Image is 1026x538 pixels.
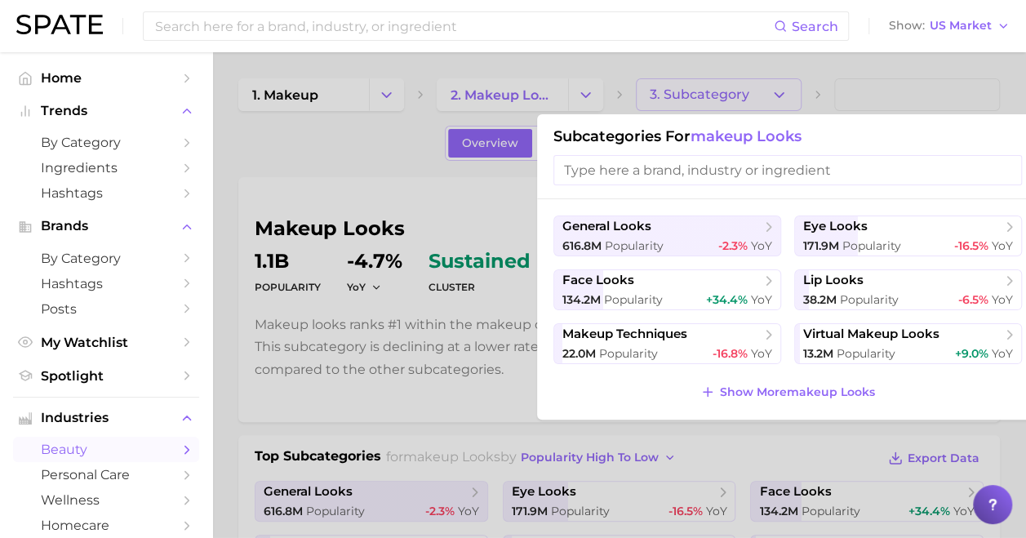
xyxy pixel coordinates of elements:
span: Trends [41,104,171,118]
span: -6.5% [958,292,988,307]
span: Popularity [842,238,901,253]
a: Posts [13,296,199,322]
span: +9.0% [955,346,988,361]
a: Spotlight [13,363,199,389]
span: virtual makeup looks [803,327,939,342]
a: by Category [13,130,199,155]
button: makeup techniques22.0m Popularity-16.8% YoY [553,323,781,364]
span: My Watchlist [41,335,171,350]
span: face looks [562,273,634,288]
span: Show [889,21,925,30]
span: 134.2m [562,292,601,307]
span: makeup techniques [562,327,687,342]
span: 13.2m [803,346,833,361]
span: makeup looks [691,127,802,145]
span: Industries [41,411,171,425]
button: virtual makeup looks13.2m Popularity+9.0% YoY [794,323,1022,364]
input: Type here a brand, industry or ingredient [553,155,1022,185]
button: Industries [13,406,199,430]
span: personal care [41,467,171,482]
span: Brands [41,219,171,233]
span: Popularity [599,346,658,361]
span: +34.4% [706,292,748,307]
input: Search here for a brand, industry, or ingredient [153,12,774,40]
span: Posts [41,301,171,317]
span: 38.2m [803,292,837,307]
span: Popularity [837,346,895,361]
span: US Market [930,21,992,30]
span: -16.5% [954,238,988,253]
button: face looks134.2m Popularity+34.4% YoY [553,269,781,310]
span: Popularity [840,292,899,307]
button: lip looks38.2m Popularity-6.5% YoY [794,269,1022,310]
span: Popularity [604,292,663,307]
span: Ingredients [41,160,171,176]
button: Trends [13,99,199,123]
span: Hashtags [41,185,171,201]
span: by Category [41,135,171,150]
span: 22.0m [562,346,596,361]
a: Ingredients [13,155,199,180]
span: YoY [751,292,772,307]
button: Show Moremakeup looks [696,380,879,403]
span: wellness [41,492,171,508]
span: Home [41,70,171,86]
span: Popularity [605,238,664,253]
span: YoY [992,346,1013,361]
a: by Category [13,246,199,271]
a: My Watchlist [13,330,199,355]
button: Brands [13,214,199,238]
span: 616.8m [562,238,602,253]
span: -2.3% [718,238,748,253]
span: beauty [41,442,171,457]
a: Hashtags [13,271,199,296]
button: eye looks171.9m Popularity-16.5% YoY [794,216,1022,256]
button: general looks616.8m Popularity-2.3% YoY [553,216,781,256]
a: wellness [13,487,199,513]
img: SPATE [16,15,103,34]
span: YoY [992,292,1013,307]
span: YoY [751,238,772,253]
span: lip looks [803,273,864,288]
span: 171.9m [803,238,839,253]
button: ShowUS Market [885,16,1014,37]
a: personal care [13,462,199,487]
span: by Category [41,251,171,266]
h1: Subcategories for [553,127,1022,145]
a: Hashtags [13,180,199,206]
a: homecare [13,513,199,538]
span: homecare [41,518,171,533]
span: Hashtags [41,276,171,291]
a: beauty [13,437,199,462]
span: eye looks [803,219,868,234]
span: Spotlight [41,368,171,384]
span: YoY [992,238,1013,253]
a: Home [13,65,199,91]
span: Search [792,19,838,34]
span: -16.8% [713,346,748,361]
span: Show More makeup looks [720,385,875,399]
span: general looks [562,219,651,234]
span: YoY [751,346,772,361]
